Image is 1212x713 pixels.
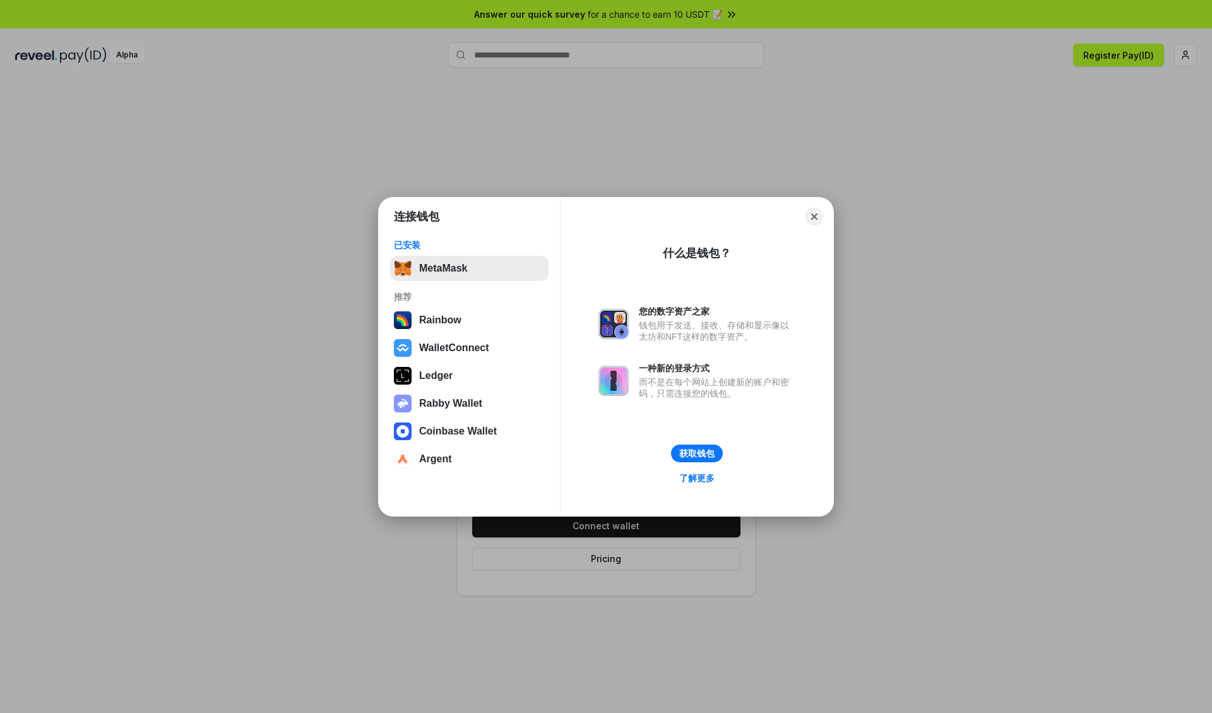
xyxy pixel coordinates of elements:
[390,391,549,416] button: Rabby Wallet
[394,239,545,251] div: 已安装
[805,208,823,225] button: Close
[419,370,453,381] div: Ledger
[672,470,722,486] a: 了解更多
[419,315,461,326] div: Rainbow
[394,395,412,412] img: svg+xml,%3Csvg%20xmlns%3D%22http%3A%2F%2Fwww.w3.org%2F2000%2Fsvg%22%20fill%3D%22none%22%20viewBox...
[598,366,629,396] img: svg+xml,%3Csvg%20xmlns%3D%22http%3A%2F%2Fwww.w3.org%2F2000%2Fsvg%22%20fill%3D%22none%22%20viewBox...
[419,263,467,274] div: MetaMask
[663,246,731,261] div: 什么是钱包？
[394,311,412,329] img: svg+xml,%3Csvg%20width%3D%22120%22%20height%3D%22120%22%20viewBox%3D%220%200%20120%20120%22%20fil...
[679,448,715,459] div: 获取钱包
[419,453,452,465] div: Argent
[390,256,549,281] button: MetaMask
[419,398,482,409] div: Rabby Wallet
[639,320,795,342] div: 钱包用于发送、接收、存储和显示像以太坊和NFT这样的数字资产。
[679,472,715,484] div: 了解更多
[390,308,549,333] button: Rainbow
[639,376,795,399] div: 而不是在每个网站上创建新的账户和密码，只需连接您的钱包。
[598,309,629,339] img: svg+xml,%3Csvg%20xmlns%3D%22http%3A%2F%2Fwww.w3.org%2F2000%2Fsvg%22%20fill%3D%22none%22%20viewBox...
[390,446,549,472] button: Argent
[394,367,412,385] img: svg+xml,%3Csvg%20xmlns%3D%22http%3A%2F%2Fwww.w3.org%2F2000%2Fsvg%22%20width%3D%2228%22%20height%3...
[390,419,549,444] button: Coinbase Wallet
[394,422,412,440] img: svg+xml,%3Csvg%20width%3D%2228%22%20height%3D%2228%22%20viewBox%3D%220%200%2028%2028%22%20fill%3D...
[394,209,439,224] h1: 连接钱包
[419,426,497,437] div: Coinbase Wallet
[394,260,412,277] img: svg+xml,%3Csvg%20fill%3D%22none%22%20height%3D%2233%22%20viewBox%3D%220%200%2035%2033%22%20width%...
[394,291,545,303] div: 推荐
[390,363,549,388] button: Ledger
[671,445,723,462] button: 获取钱包
[394,450,412,468] img: svg+xml,%3Csvg%20width%3D%2228%22%20height%3D%2228%22%20viewBox%3D%220%200%2028%2028%22%20fill%3D...
[390,335,549,361] button: WalletConnect
[639,362,795,374] div: 一种新的登录方式
[639,306,795,317] div: 您的数字资产之家
[394,339,412,357] img: svg+xml,%3Csvg%20width%3D%2228%22%20height%3D%2228%22%20viewBox%3D%220%200%2028%2028%22%20fill%3D...
[419,342,489,354] div: WalletConnect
